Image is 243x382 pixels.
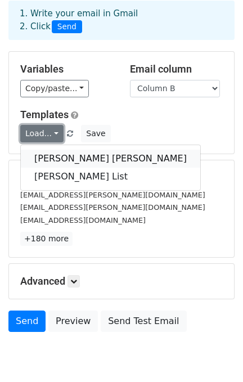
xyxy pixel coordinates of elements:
a: Send [8,311,46,332]
a: [PERSON_NAME] [PERSON_NAME] [21,150,200,168]
a: Preview [48,311,98,332]
button: Save [81,125,110,142]
a: Load... [20,125,64,142]
h5: Email column [130,63,223,75]
a: [PERSON_NAME] List [21,168,200,186]
a: Templates [20,109,69,120]
small: [EMAIL_ADDRESS][PERSON_NAME][DOMAIN_NAME] [20,203,205,212]
a: Send Test Email [101,311,186,332]
a: +180 more [20,232,73,246]
h5: Variables [20,63,113,75]
div: 1. Write your email in Gmail 2. Click [11,7,232,33]
iframe: Chat Widget [187,328,243,382]
a: Copy/paste... [20,80,89,97]
small: [EMAIL_ADDRESS][DOMAIN_NAME] [20,216,146,224]
small: [EMAIL_ADDRESS][PERSON_NAME][DOMAIN_NAME] [20,191,205,199]
span: Send [52,20,82,34]
h5: Advanced [20,275,223,287]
